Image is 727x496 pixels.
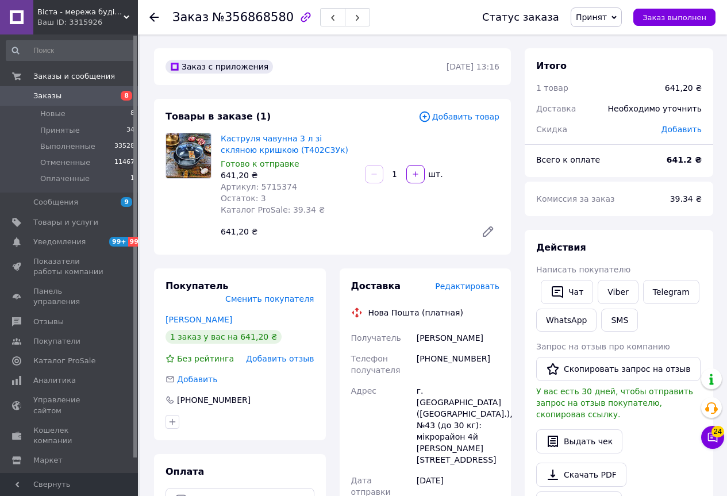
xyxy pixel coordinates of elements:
[126,125,134,136] span: 34
[536,155,600,164] span: Всего к оплате
[149,11,159,23] div: Вернуться назад
[40,141,95,152] span: Выполненные
[576,13,607,22] span: Принят
[665,82,702,94] div: 641,20 ₴
[414,328,502,348] div: [PERSON_NAME]
[166,466,204,477] span: Оплата
[536,60,567,71] span: Итого
[476,220,499,243] a: Редактировать
[366,307,466,318] div: Нова Пошта (платная)
[109,237,128,247] span: 99+
[536,242,586,253] span: Действия
[246,354,314,363] span: Добавить отзыв
[351,354,401,375] span: Телефон получателя
[536,104,576,113] span: Доставка
[172,10,209,24] span: Заказ
[225,294,314,303] span: Сменить покупателя
[33,336,80,347] span: Покупатели
[536,387,693,419] span: У вас есть 30 дней, чтобы отправить запрос на отзыв покупателю, скопировав ссылку.
[536,309,597,332] a: WhatsApp
[701,426,724,449] button: Чат с покупателем24
[221,194,266,203] span: Остаток: 3
[33,286,106,307] span: Панель управления
[177,375,217,384] span: Добавить
[711,426,724,437] span: 24
[130,174,134,184] span: 1
[633,9,716,26] button: Заказ выполнен
[351,386,376,395] span: Адрес
[40,157,90,168] span: Отмененные
[33,217,98,228] span: Товары и услуги
[351,280,401,291] span: Доставка
[598,280,638,304] a: Viber
[536,125,567,134] span: Скидка
[121,91,132,101] span: 8
[40,125,80,136] span: Принятые
[6,40,136,61] input: Поиск
[33,425,106,446] span: Кошелек компании
[661,125,702,134] span: Добавить
[414,380,502,470] div: г. [GEOGRAPHIC_DATA] ([GEOGRAPHIC_DATA].), №43 (до 30 кг): мікрорайон 4й [PERSON_NAME][STREET_ADD...
[418,110,499,123] span: Добавить товар
[114,141,134,152] span: 33528
[221,170,356,181] div: 641,20 ₴
[40,109,66,119] span: Новые
[130,109,134,119] span: 8
[643,280,699,304] a: Telegram
[33,197,78,207] span: Сообщения
[33,237,86,247] span: Уведомления
[482,11,559,23] div: Статус заказа
[221,134,348,155] a: Каструля чавунна 3 л зі скляною кришкою (Т402С3Ук)
[536,194,615,203] span: Комиссия за заказ
[447,62,499,71] time: [DATE] 13:16
[166,280,228,291] span: Покупатель
[216,224,472,240] div: 641,20 ₴
[33,375,76,386] span: Аналитика
[541,280,593,304] button: Чат
[166,111,271,122] span: Товары в заказе (1)
[33,395,106,416] span: Управление сайтом
[33,455,63,466] span: Маркет
[212,10,294,24] span: №356868580
[601,309,638,332] button: SMS
[667,155,702,164] b: 641.2 ₴
[536,463,626,487] a: Скачать PDF
[426,168,444,180] div: шт.
[221,205,325,214] span: Каталог ProSale: 39.34 ₴
[33,317,64,327] span: Отзывы
[536,83,568,93] span: 1 товар
[33,356,95,366] span: Каталог ProSale
[166,315,232,324] a: [PERSON_NAME]
[536,429,622,453] button: Выдать чек
[536,357,701,381] button: Скопировать запрос на отзыв
[351,333,401,343] span: Получатель
[33,91,61,101] span: Заказы
[177,354,234,363] span: Без рейтинга
[435,282,499,291] span: Редактировать
[37,7,124,17] span: Віста - мережа будівельно-господарчих маркетів
[414,348,502,380] div: [PHONE_NUMBER]
[643,13,706,22] span: Заказ выполнен
[33,71,115,82] span: Заказы и сообщения
[221,182,297,191] span: Артикул: 5715374
[37,17,138,28] div: Ваш ID: 3315926
[114,157,134,168] span: 11467
[601,96,709,121] div: Необходимо уточнить
[166,60,273,74] div: Заказ с приложения
[166,133,211,178] img: Каструля чавунна 3 л зі скляною кришкою (Т402С3Ук)
[166,330,282,344] div: 1 заказ у вас на 641,20 ₴
[121,197,132,207] span: 9
[536,342,670,351] span: Запрос на отзыв про компанию
[221,159,299,168] span: Готово к отправке
[33,256,106,277] span: Показатели работы компании
[176,394,252,406] div: [PHONE_NUMBER]
[40,174,90,184] span: Оплаченные
[536,265,630,274] span: Написать покупателю
[128,237,147,247] span: 99+
[670,194,702,203] span: 39.34 ₴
